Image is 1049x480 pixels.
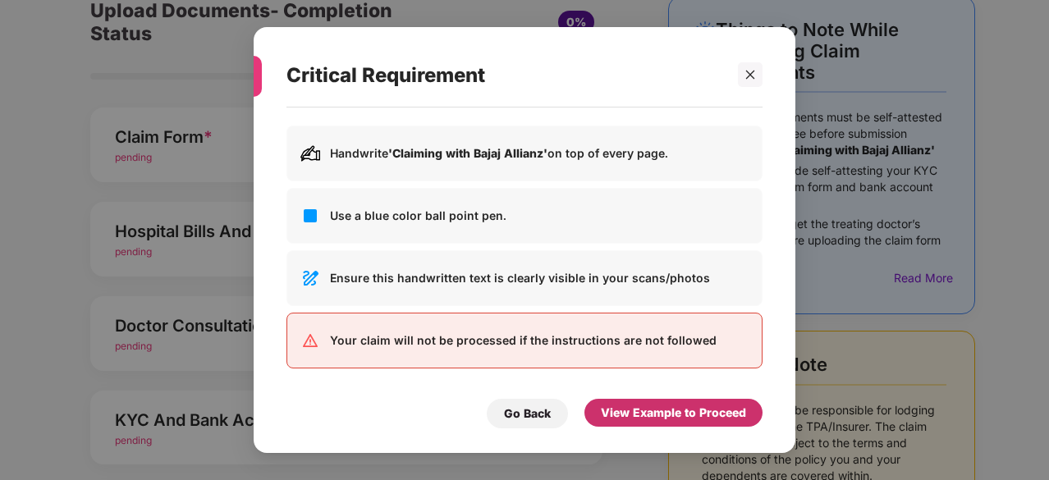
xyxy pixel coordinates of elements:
div: Critical Requirement [286,43,723,107]
div: Go Back [504,405,551,423]
span: close [744,69,756,80]
img: svg+xml;base64,PHN2ZyB3aWR0aD0iMjAiIGhlaWdodD0iMjAiIHZpZXdCb3g9IjAgMCAyMCAyMCIgZmlsbD0ibm9uZSIgeG... [300,144,320,163]
img: svg+xml;base64,PHN2ZyB3aWR0aD0iMjQiIGhlaWdodD0iMjQiIHZpZXdCb3g9IjAgMCAyNCAyNCIgZmlsbD0ibm9uZSIgeG... [300,206,320,226]
p: Use a blue color ball point pen. [330,207,749,225]
p: Handwrite on top of every page. [330,144,749,162]
img: svg+xml;base64,PHN2ZyB3aWR0aD0iMjQiIGhlaWdodD0iMjQiIHZpZXdCb3g9IjAgMCAyNCAyNCIgZmlsbD0ibm9uZSIgeG... [300,268,320,288]
img: svg+xml;base64,PHN2ZyB3aWR0aD0iMjQiIGhlaWdodD0iMjQiIHZpZXdCb3g9IjAgMCAyNCAyNCIgZmlsbD0ibm9uZSIgeG... [300,331,320,350]
div: View Example to Proceed [601,404,746,422]
b: 'Claiming with Bajaj Allianz' [388,146,547,160]
p: Your claim will not be processed if the instructions are not followed [330,331,749,350]
p: Ensure this handwritten text is clearly visible in your scans/photos [330,269,749,287]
